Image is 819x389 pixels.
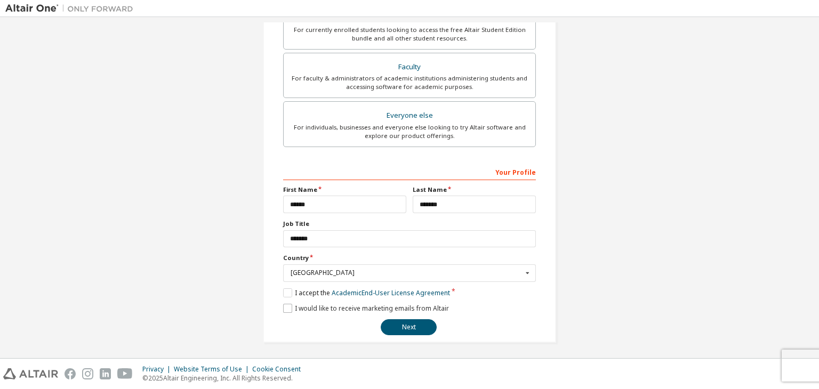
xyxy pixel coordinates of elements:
[413,185,536,194] label: Last Name
[5,3,139,14] img: Altair One
[82,368,93,379] img: instagram.svg
[117,368,133,379] img: youtube.svg
[252,365,307,374] div: Cookie Consent
[142,374,307,383] p: © 2025 Altair Engineering, Inc. All Rights Reserved.
[290,123,529,140] div: For individuals, businesses and everyone else looking to try Altair software and explore our prod...
[174,365,252,374] div: Website Terms of Use
[283,304,449,313] label: I would like to receive marketing emails from Altair
[142,365,174,374] div: Privacy
[100,368,111,379] img: linkedin.svg
[290,60,529,75] div: Faculty
[290,26,529,43] div: For currently enrolled students looking to access the free Altair Student Edition bundle and all ...
[283,254,536,262] label: Country
[290,74,529,91] div: For faculty & administrators of academic institutions administering students and accessing softwa...
[283,163,536,180] div: Your Profile
[381,319,437,335] button: Next
[283,220,536,228] label: Job Title
[290,108,529,123] div: Everyone else
[291,270,523,276] div: [GEOGRAPHIC_DATA]
[65,368,76,379] img: facebook.svg
[332,288,450,297] a: Academic End-User License Agreement
[3,368,58,379] img: altair_logo.svg
[283,288,450,297] label: I accept the
[283,185,406,194] label: First Name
